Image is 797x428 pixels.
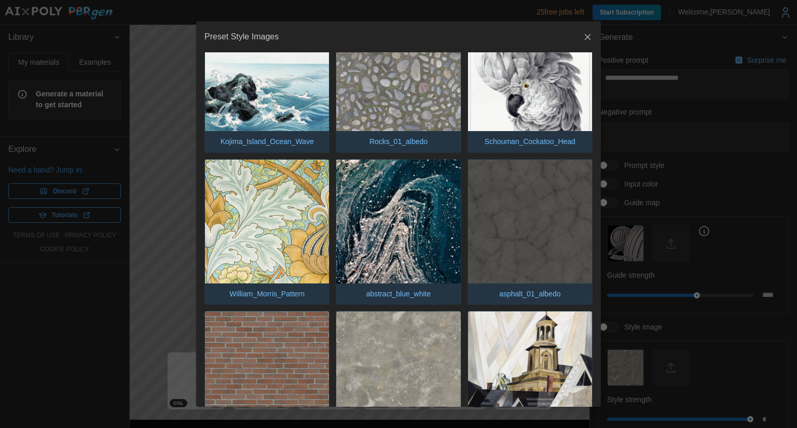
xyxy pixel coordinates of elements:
[204,7,329,153] button: Kojima_Island_Ocean_Wave.jpgKojima_Island_Ocean_Wave
[336,159,461,305] button: abstract_blue_white.jpgabstract_blue_white
[204,159,329,305] button: William_Morris_Pattern.jpgWilliam_Morris_Pattern
[205,7,329,131] img: Kojima_Island_Ocean_Wave.jpg
[468,7,593,153] button: Schouman_Cockatoo_Head.jpgSchouman_Cockatoo_Head
[479,131,581,152] p: Schouman_Cockatoo_Head
[336,160,460,283] img: abstract_blue_white.jpg
[224,283,310,304] p: William_Morris_Pattern
[215,131,319,152] p: Kojima_Island_Ocean_Wave
[361,283,436,304] p: abstract_blue_white
[205,160,329,283] img: William_Morris_Pattern.jpg
[364,131,433,152] p: Rocks_01_albedo
[336,7,461,153] button: Rocks_01_albedo.jpgRocks_01_albedo
[204,33,279,41] h2: Preset Style Images
[468,160,592,283] img: asphalt_01_albedo.jpg
[468,7,592,131] img: Schouman_Cockatoo_Head.jpg
[336,7,460,131] img: Rocks_01_albedo.jpg
[468,159,593,305] button: asphalt_01_albedo.jpgasphalt_01_albedo
[494,283,566,304] p: asphalt_01_albedo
